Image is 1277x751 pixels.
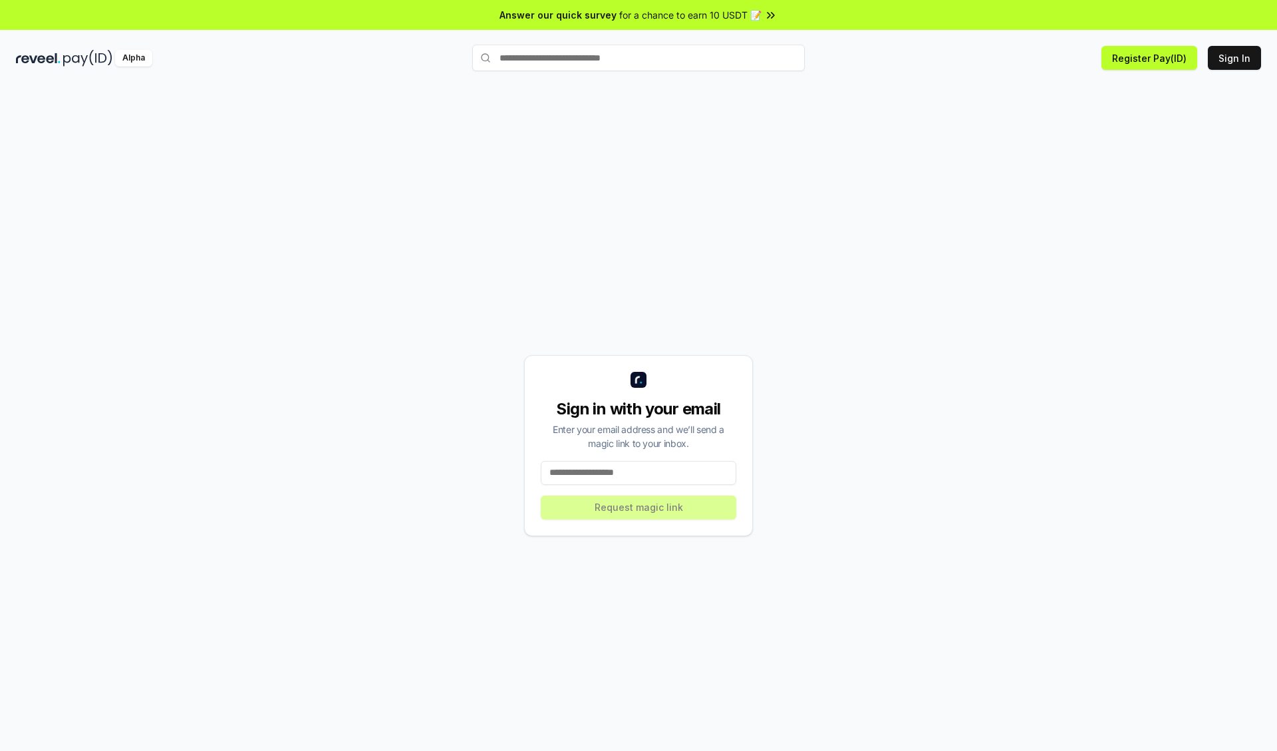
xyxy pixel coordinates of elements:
button: Register Pay(ID) [1101,46,1197,70]
img: reveel_dark [16,50,61,67]
button: Sign In [1208,46,1261,70]
img: pay_id [63,50,112,67]
div: Sign in with your email [541,398,736,420]
img: logo_small [631,372,646,388]
span: for a chance to earn 10 USDT 📝 [619,8,762,22]
div: Enter your email address and we’ll send a magic link to your inbox. [541,422,736,450]
div: Alpha [115,50,152,67]
span: Answer our quick survey [499,8,617,22]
